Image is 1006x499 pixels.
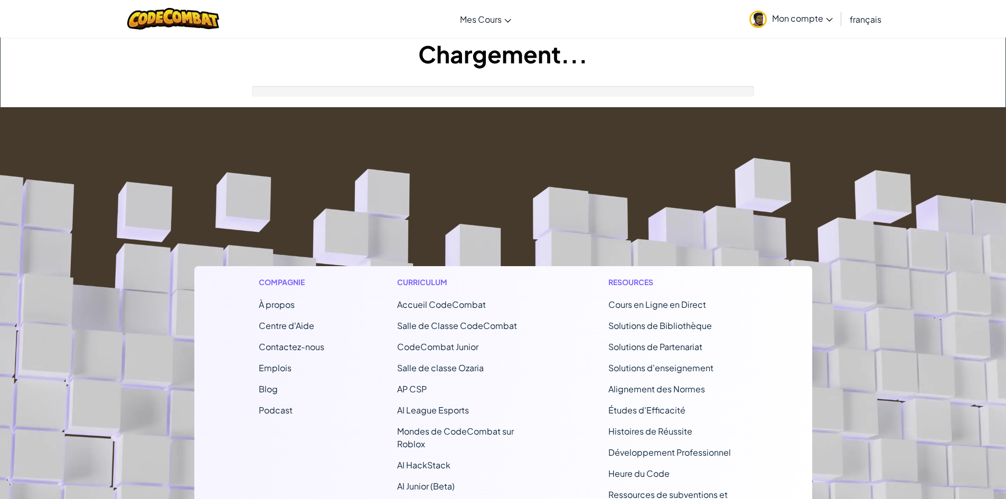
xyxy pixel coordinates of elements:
[259,341,324,352] span: Contactez-nous
[397,299,486,310] span: Accueil CodeCombat
[397,341,478,352] a: CodeCombat Junior
[1,37,1005,70] h1: Chargement...
[127,8,220,30] img: CodeCombat logo
[397,426,514,449] a: Mondes de CodeCombat sur Roblox
[460,14,502,25] span: Mes Cours
[259,277,324,288] h1: Compagnie
[397,277,536,288] h1: Curriculum
[772,13,833,24] span: Mon compte
[397,383,427,394] a: AP CSP
[397,362,484,373] a: Salle de classe Ozaria
[608,320,712,331] a: Solutions de Bibliothèque
[608,404,685,416] a: Études d'Efficacité
[259,320,314,331] a: Centre d'Aide
[259,362,292,373] a: Emplois
[749,11,767,28] img: avatar
[608,383,705,394] a: Alignement des Normes
[608,447,731,458] a: Développement Professionnel
[744,2,838,35] a: Mon compte
[259,404,293,416] a: Podcast
[608,299,706,310] a: Cours en Ligne en Direct
[608,426,692,437] a: Histoires de Réussite
[608,341,702,352] a: Solutions de Partenariat
[608,277,747,288] h1: Resources
[397,481,455,492] a: AI Junior (Beta)
[397,404,469,416] a: AI League Esports
[608,468,670,479] a: Heure du Code
[259,383,278,394] a: Blog
[397,320,517,331] a: Salle de Classe CodeCombat
[608,362,713,373] a: Solutions d'enseignement
[397,459,450,470] a: AI HackStack
[455,5,516,33] a: Mes Cours
[844,5,887,33] a: français
[850,14,881,25] span: français
[259,299,295,310] a: À propos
